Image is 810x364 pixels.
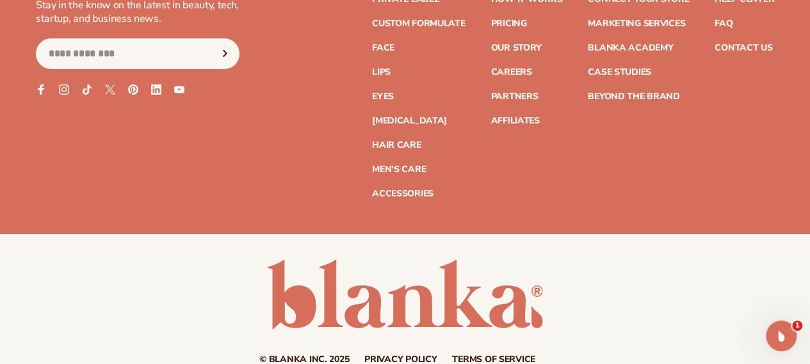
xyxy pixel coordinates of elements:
a: Men's Care [372,165,426,174]
a: Contact Us [715,44,772,52]
a: Blanka Academy [588,44,673,52]
iframe: Intercom live chat [766,320,797,351]
a: Our Story [490,44,541,52]
a: Terms of service [452,355,535,364]
a: Affiliates [490,116,539,125]
a: Eyes [372,92,394,101]
a: [MEDICAL_DATA] [372,116,447,125]
a: Face [372,44,394,52]
a: Beyond the brand [588,92,680,101]
a: Case Studies [588,68,651,77]
a: Careers [490,68,531,77]
button: Subscribe [211,38,239,69]
a: Partners [490,92,538,101]
a: Marketing services [588,19,685,28]
a: Custom formulate [372,19,466,28]
a: Hair Care [372,141,421,150]
span: 1 [792,320,802,331]
a: Pricing [490,19,526,28]
a: Accessories [372,189,433,198]
a: Lips [372,68,391,77]
a: FAQ [715,19,733,28]
a: Privacy policy [364,355,437,364]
